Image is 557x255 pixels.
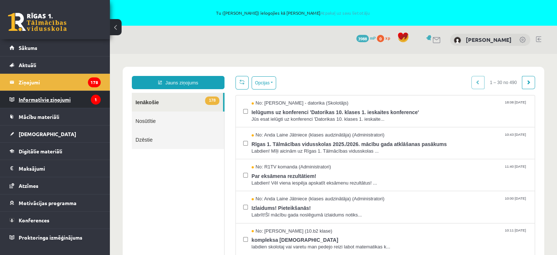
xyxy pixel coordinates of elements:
[142,174,223,181] span: No: [PERSON_NAME] (10.b2 klase)
[393,78,417,83] span: 10:43 [DATE]
[142,181,417,190] span: kompleksa [DEMOGRAPHIC_DATA]
[10,57,101,73] a: Aktuāli
[19,217,49,223] span: Konferences
[385,35,390,41] span: xp
[19,131,76,137] span: [DEMOGRAPHIC_DATA]
[142,142,417,164] a: No: Anda Laine Jātniece (klases audzinātāja) (Administratori) 10:00 [DATE] Izlaidums! Pieteikšanā...
[142,149,417,158] span: Izlaidums! Pieteikšanās!
[10,143,101,160] a: Digitālie materiāli
[22,58,114,76] a: Nosūtītie
[10,39,101,56] a: Sākums
[95,43,109,51] span: 178
[142,110,417,132] a: No: R1TV komanda (Administratori) 11:40 [DATE] Par eksāmena rezultātiem! Labdien! Vēl viena iespē...
[393,110,417,115] span: 11:40 [DATE]
[370,35,376,41] span: mP
[22,39,113,58] a: 178Ienākošie
[142,53,417,62] span: Ielūgums uz konferenci 'Datorikas 10. klases 1. ieskaites konference'
[91,95,101,105] i: 1
[142,142,275,149] span: No: Anda Laine Jātniece (klases audzinātāja) (Administratori)
[377,35,394,41] a: 0 xp
[88,77,101,87] i: 178
[320,10,370,16] a: Atpakaļ uz savu lietotāju
[19,62,36,68] span: Aktuāli
[19,234,82,241] span: Proktoringa izmēģinājums
[142,78,417,101] a: No: Anda Laine Jātniece (klases audzinātāja) (Administratori) 10:43 [DATE] Rīgas 1. Tālmācības vi...
[466,36,512,43] a: [PERSON_NAME]
[377,35,384,42] span: 0
[19,148,62,154] span: Digitālie materiāli
[10,125,101,142] a: [DEMOGRAPHIC_DATA]
[19,200,77,206] span: Motivācijas programma
[22,22,115,35] a: Jauns ziņojums
[22,76,114,95] a: Dzēstie
[10,194,101,211] a: Motivācijas programma
[19,74,101,91] legend: Ziņojumi
[142,190,417,197] span: labdien skolotaj vai varetu man pedejo reizi labot matematikas k...
[142,46,239,53] span: No: [PERSON_NAME] - datorika (Skolotājs)
[10,91,101,108] a: Informatīvie ziņojumi1
[142,46,417,69] a: No: [PERSON_NAME] - datorika (Skolotājs) 18:08 [DATE] Ielūgums uz konferenci 'Datorikas 10. klase...
[393,142,417,147] span: 10:00 [DATE]
[19,113,59,120] span: Mācību materiāli
[356,35,376,41] a: 3988 mP
[142,158,417,165] span: Labrīt!Šī mācību gada noslēgumā izlaidums notiks...
[142,22,166,36] button: Opcijas
[356,35,369,42] span: 3988
[10,160,101,177] a: Maksājumi
[8,13,67,31] a: Rīgas 1. Tālmācības vidusskola
[375,22,412,35] span: 1 – 30 no 490
[10,74,101,91] a: Ziņojumi178
[142,62,417,69] span: Jūs esat ielūgti uz konferenci 'Datorikas 10. klases 1. ieskaite...
[19,182,38,189] span: Atzīmes
[10,108,101,125] a: Mācību materiāli
[393,46,417,51] span: 18:08 [DATE]
[19,160,101,177] legend: Maksājumi
[454,37,461,44] img: Daniels Legzdiņš
[19,91,101,108] legend: Informatīvie ziņojumi
[142,85,417,94] span: Rīgas 1. Tālmācības vidusskolas 2025./2026. mācību gada atklāšanas pasākums
[142,110,221,117] span: No: R1TV komanda (Administratori)
[142,117,417,126] span: Par eksāmena rezultātiem!
[10,212,101,229] a: Konferences
[142,94,417,101] span: Labdien! Mīļi aicinām uz Rīgas 1. Tālmācības vidusskolas ...
[142,78,275,85] span: No: Anda Laine Jātniece (klases audzinātāja) (Administratori)
[142,126,417,133] span: Labdien! Vēl viena iespēja apskatīt eksāmenu rezultātus! ...
[142,174,417,197] a: No: [PERSON_NAME] (10.b2 klase) 10:11 [DATE] kompleksa [DEMOGRAPHIC_DATA] labdien skolotaj vai va...
[84,11,501,15] span: Tu ([PERSON_NAME]) ielogojies kā [PERSON_NAME]
[393,174,417,179] span: 10:11 [DATE]
[10,229,101,246] a: Proktoringa izmēģinājums
[19,44,37,51] span: Sākums
[10,177,101,194] a: Atzīmes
